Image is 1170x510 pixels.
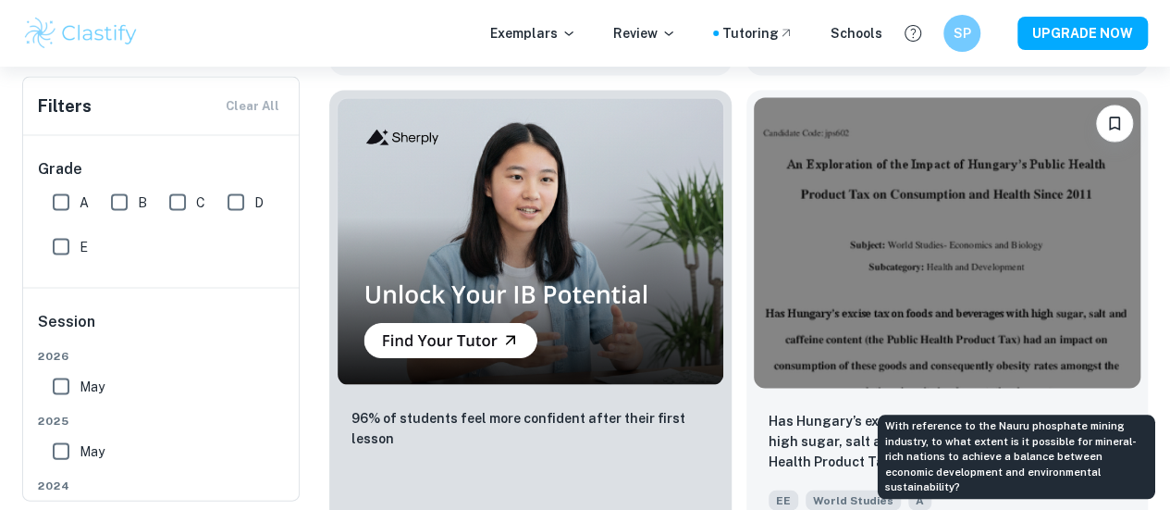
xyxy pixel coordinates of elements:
[22,15,140,52] img: Clastify logo
[943,15,980,52] button: SP
[1096,105,1133,142] button: Bookmark
[897,18,929,49] button: Help and Feedback
[878,415,1155,499] div: With reference to the Nauru phosphate mining industry, to what extent is it possible for mineral-...
[38,412,286,429] span: 2025
[80,192,89,212] span: A
[831,23,882,44] a: Schools
[952,23,973,44] h6: SP
[38,310,286,347] h6: Session
[196,192,205,212] span: C
[337,97,724,385] img: Thumbnail
[38,477,286,493] span: 2024
[1017,17,1148,50] button: UPGRADE NOW
[769,410,1127,473] p: Has Hungary’s excise tax on foods and beverages with high sugar, salt and caffeine content (the P...
[769,490,798,510] span: EE
[38,347,286,364] span: 2026
[80,376,105,396] span: May
[80,441,105,461] span: May
[754,97,1141,388] img: World Studies EE example thumbnail: Has Hungary’s excise tax on foods and be
[806,490,901,510] span: World Studies
[38,157,286,180] h6: Grade
[38,93,92,118] h6: Filters
[254,192,264,212] span: D
[351,407,709,448] p: 96% of students feel more confident after their first lesson
[80,236,88,256] span: E
[138,192,147,212] span: B
[722,23,794,44] a: Tutoring
[490,23,576,44] p: Exemplars
[613,23,676,44] p: Review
